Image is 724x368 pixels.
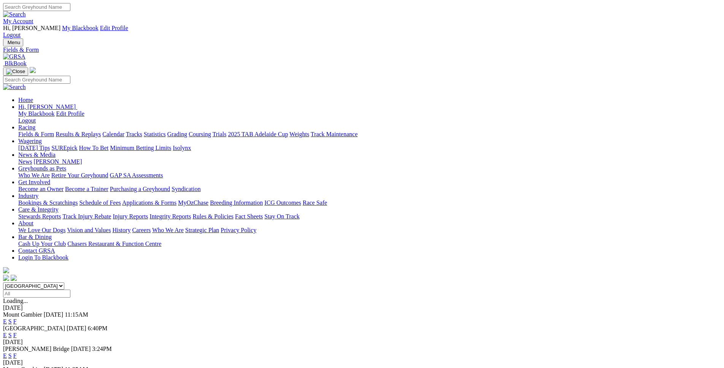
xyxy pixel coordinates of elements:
[18,227,721,234] div: About
[13,352,17,359] a: F
[18,145,50,151] a: [DATE] Tips
[18,165,66,172] a: Greyhounds as Pets
[3,46,721,53] a: Fields & Form
[167,131,187,137] a: Grading
[3,84,26,91] img: Search
[18,206,59,213] a: Care & Integrity
[3,32,21,38] a: Logout
[3,25,60,31] span: Hi, [PERSON_NAME]
[110,186,170,192] a: Purchasing a Greyhound
[311,131,358,137] a: Track Maintenance
[212,131,226,137] a: Trials
[152,227,184,233] a: Who We Are
[18,199,78,206] a: Bookings & Scratchings
[18,110,721,124] div: Hi, [PERSON_NAME]
[178,199,208,206] a: MyOzChase
[3,25,721,38] div: My Account
[102,131,124,137] a: Calendar
[18,241,66,247] a: Cash Up Your Club
[18,151,56,158] a: News & Media
[3,339,721,346] div: [DATE]
[18,199,721,206] div: Industry
[18,124,35,131] a: Racing
[290,131,309,137] a: Weights
[3,3,70,11] input: Search
[13,318,17,325] a: F
[122,199,177,206] a: Applications & Forms
[62,25,99,31] a: My Blackbook
[18,172,50,178] a: Who We Are
[3,325,65,331] span: [GEOGRAPHIC_DATA]
[144,131,166,137] a: Statistics
[3,76,70,84] input: Search
[13,332,17,338] a: F
[126,131,142,137] a: Tracks
[18,97,33,103] a: Home
[30,67,36,73] img: logo-grsa-white.png
[3,352,7,359] a: E
[18,158,32,165] a: News
[18,247,55,254] a: Contact GRSA
[18,227,65,233] a: We Love Our Dogs
[18,234,52,240] a: Bar & Dining
[3,38,23,46] button: Toggle navigation
[6,69,25,75] img: Close
[18,131,721,138] div: Racing
[100,25,128,31] a: Edit Profile
[210,199,263,206] a: Breeding Information
[8,40,20,45] span: Menu
[185,227,219,233] a: Strategic Plan
[3,290,70,298] input: Select date
[3,332,7,338] a: E
[79,145,109,151] a: How To Bet
[3,311,42,318] span: Mount Gambier
[3,60,27,67] a: BlkBook
[18,179,50,185] a: Get Involved
[18,213,61,220] a: Stewards Reports
[18,145,721,151] div: Wagering
[264,213,299,220] a: Stay On Track
[5,60,27,67] span: BlkBook
[235,213,263,220] a: Fact Sheets
[132,227,151,233] a: Careers
[18,131,54,137] a: Fields & Form
[11,275,17,281] img: twitter.svg
[18,158,721,165] div: News & Media
[18,104,77,110] a: Hi, [PERSON_NAME]
[18,241,721,247] div: Bar & Dining
[3,267,9,273] img: logo-grsa-white.png
[3,359,721,366] div: [DATE]
[18,104,76,110] span: Hi, [PERSON_NAME]
[18,172,721,179] div: Greyhounds as Pets
[67,325,86,331] span: [DATE]
[3,67,28,76] button: Toggle navigation
[51,172,108,178] a: Retire Your Greyhound
[88,325,108,331] span: 6:40PM
[18,110,55,117] a: My Blackbook
[18,186,64,192] a: Become an Owner
[18,186,721,193] div: Get Involved
[56,110,84,117] a: Edit Profile
[264,199,301,206] a: ICG Outcomes
[51,145,77,151] a: SUREpick
[3,318,7,325] a: E
[113,213,148,220] a: Injury Reports
[302,199,327,206] a: Race Safe
[67,227,111,233] a: Vision and Values
[3,275,9,281] img: facebook.svg
[110,145,171,151] a: Minimum Betting Limits
[193,213,234,220] a: Rules & Policies
[3,304,721,311] div: [DATE]
[79,199,121,206] a: Schedule of Fees
[221,227,256,233] a: Privacy Policy
[112,227,130,233] a: History
[71,346,91,352] span: [DATE]
[172,186,200,192] a: Syndication
[18,138,42,144] a: Wagering
[18,117,36,124] a: Logout
[65,186,108,192] a: Become a Trainer
[18,213,721,220] div: Care & Integrity
[3,11,26,18] img: Search
[62,213,111,220] a: Track Injury Rebate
